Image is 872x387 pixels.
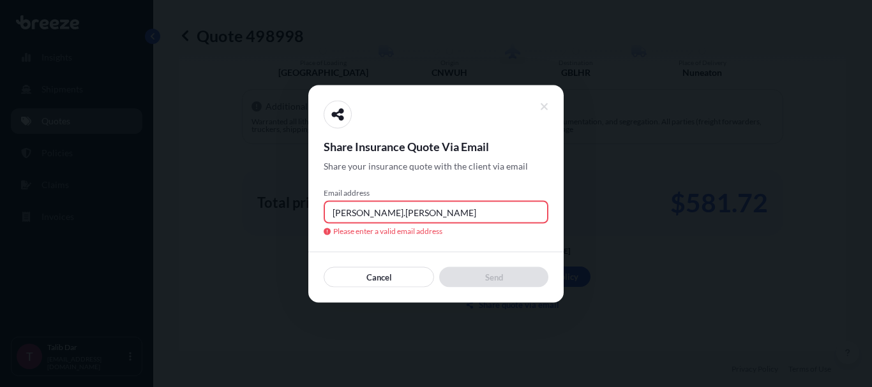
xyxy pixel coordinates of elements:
span: Email address [324,187,548,198]
span: Share your insurance quote with the client via email [324,159,528,172]
input: example@gmail.com [324,200,548,223]
span: Please enter a valid email address [324,226,548,236]
span: Share Insurance Quote Via Email [324,138,548,154]
button: Send [439,267,548,287]
p: Cancel [366,270,392,283]
button: Cancel [324,267,434,287]
p: Send [485,270,503,283]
